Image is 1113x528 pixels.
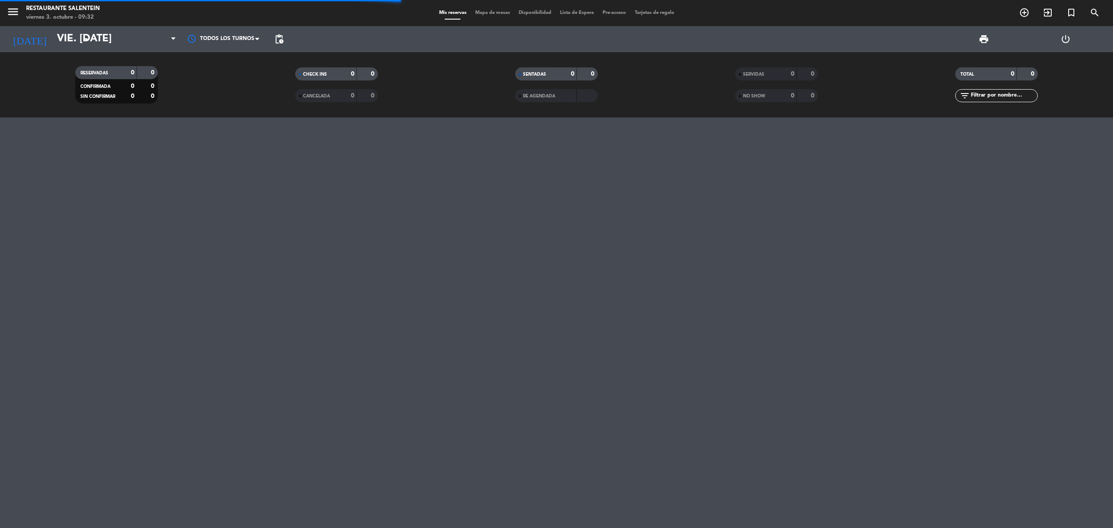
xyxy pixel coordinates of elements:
i: menu [7,5,20,18]
span: TOTAL [960,72,974,77]
strong: 0 [151,70,156,76]
i: exit_to_app [1043,7,1053,18]
strong: 0 [811,71,816,77]
strong: 0 [591,71,596,77]
span: Pre-acceso [598,10,630,15]
span: pending_actions [274,34,284,44]
i: turned_in_not [1066,7,1076,18]
strong: 0 [131,83,134,89]
strong: 0 [1011,71,1014,77]
strong: 0 [371,93,376,99]
i: add_circle_outline [1019,7,1030,18]
span: CHECK INS [303,72,327,77]
span: RESERVADAS [80,71,108,75]
strong: 0 [371,71,376,77]
span: print [979,34,989,44]
div: Restaurante Salentein [26,4,100,13]
strong: 0 [151,93,156,99]
span: RE AGENDADA [523,94,555,98]
span: CONFIRMADA [80,84,110,89]
strong: 0 [791,71,794,77]
strong: 0 [791,93,794,99]
i: filter_list [960,90,970,101]
span: Tarjetas de regalo [630,10,679,15]
span: Mis reservas [435,10,471,15]
span: Disponibilidad [514,10,556,15]
input: Filtrar por nombre... [970,91,1037,100]
span: NO SHOW [743,94,765,98]
span: CANCELADA [303,94,330,98]
strong: 0 [1031,71,1036,77]
span: Lista de Espera [556,10,598,15]
strong: 0 [131,70,134,76]
strong: 0 [151,83,156,89]
i: [DATE] [7,30,53,49]
strong: 0 [571,71,574,77]
span: SENTADAS [523,72,546,77]
span: SIN CONFIRMAR [80,94,115,99]
strong: 0 [351,93,354,99]
span: SERVIDAS [743,72,764,77]
strong: 0 [811,93,816,99]
button: menu [7,5,20,21]
strong: 0 [131,93,134,99]
span: Mapa de mesas [471,10,514,15]
div: LOG OUT [1025,26,1106,52]
i: search [1090,7,1100,18]
div: viernes 3. octubre - 09:32 [26,13,100,22]
strong: 0 [351,71,354,77]
i: arrow_drop_down [81,34,91,44]
i: power_settings_new [1060,34,1071,44]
